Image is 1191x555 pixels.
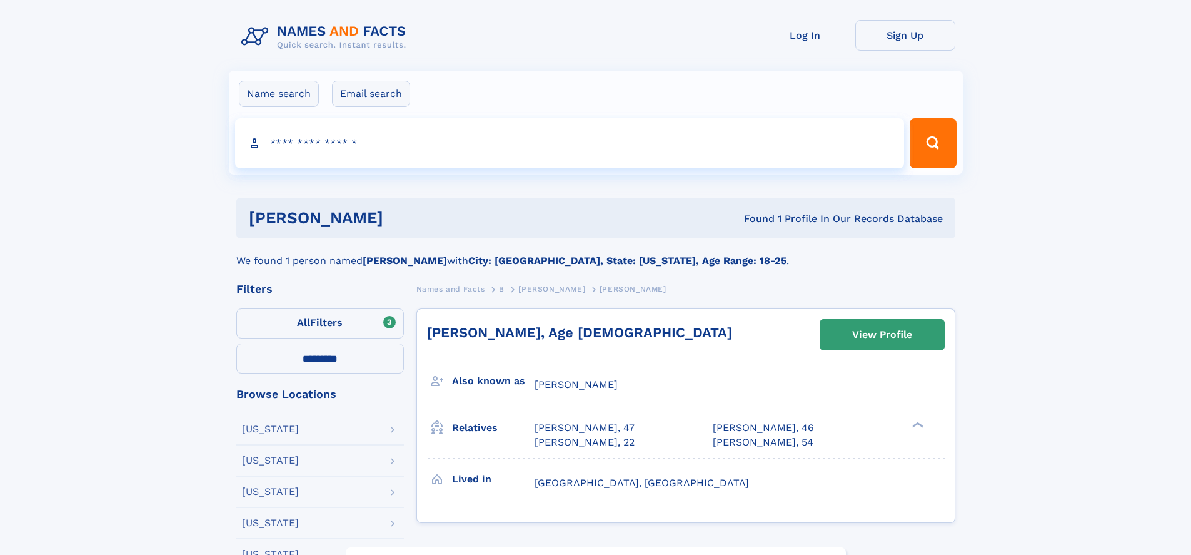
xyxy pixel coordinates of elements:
[242,424,299,434] div: [US_STATE]
[535,379,618,390] span: [PERSON_NAME]
[332,81,410,107] label: Email search
[713,435,813,449] a: [PERSON_NAME], 54
[820,320,944,350] a: View Profile
[855,20,955,51] a: Sign Up
[713,421,814,435] a: [PERSON_NAME], 46
[468,255,786,267] b: City: [GEOGRAPHIC_DATA], State: [US_STATE], Age Range: 18-25
[499,281,505,297] a: B
[852,320,912,349] div: View Profile
[236,238,955,268] div: We found 1 person named with .
[535,477,749,489] span: [GEOGRAPHIC_DATA], [GEOGRAPHIC_DATA]
[239,81,319,107] label: Name search
[242,456,299,466] div: [US_STATE]
[909,421,924,429] div: ❯
[452,370,535,392] h3: Also known as
[563,212,943,226] div: Found 1 Profile In Our Records Database
[910,118,956,168] button: Search Button
[249,210,564,226] h1: [PERSON_NAME]
[236,283,404,295] div: Filters
[452,417,535,439] h3: Relatives
[518,285,585,293] span: [PERSON_NAME]
[235,118,905,168] input: search input
[236,308,404,339] label: Filters
[518,281,585,297] a: [PERSON_NAME]
[535,421,635,435] a: [PERSON_NAME], 47
[242,518,299,528] div: [US_STATE]
[427,325,732,340] a: [PERSON_NAME], Age [DEMOGRAPHIC_DATA]
[236,20,416,54] img: Logo Names and Facts
[452,469,535,490] h3: Lived in
[499,285,505,293] span: B
[535,435,635,449] a: [PERSON_NAME], 22
[416,281,485,297] a: Names and Facts
[363,255,447,267] b: [PERSON_NAME]
[297,317,310,328] span: All
[600,285,666,293] span: [PERSON_NAME]
[755,20,855,51] a: Log In
[242,487,299,497] div: [US_STATE]
[236,389,404,400] div: Browse Locations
